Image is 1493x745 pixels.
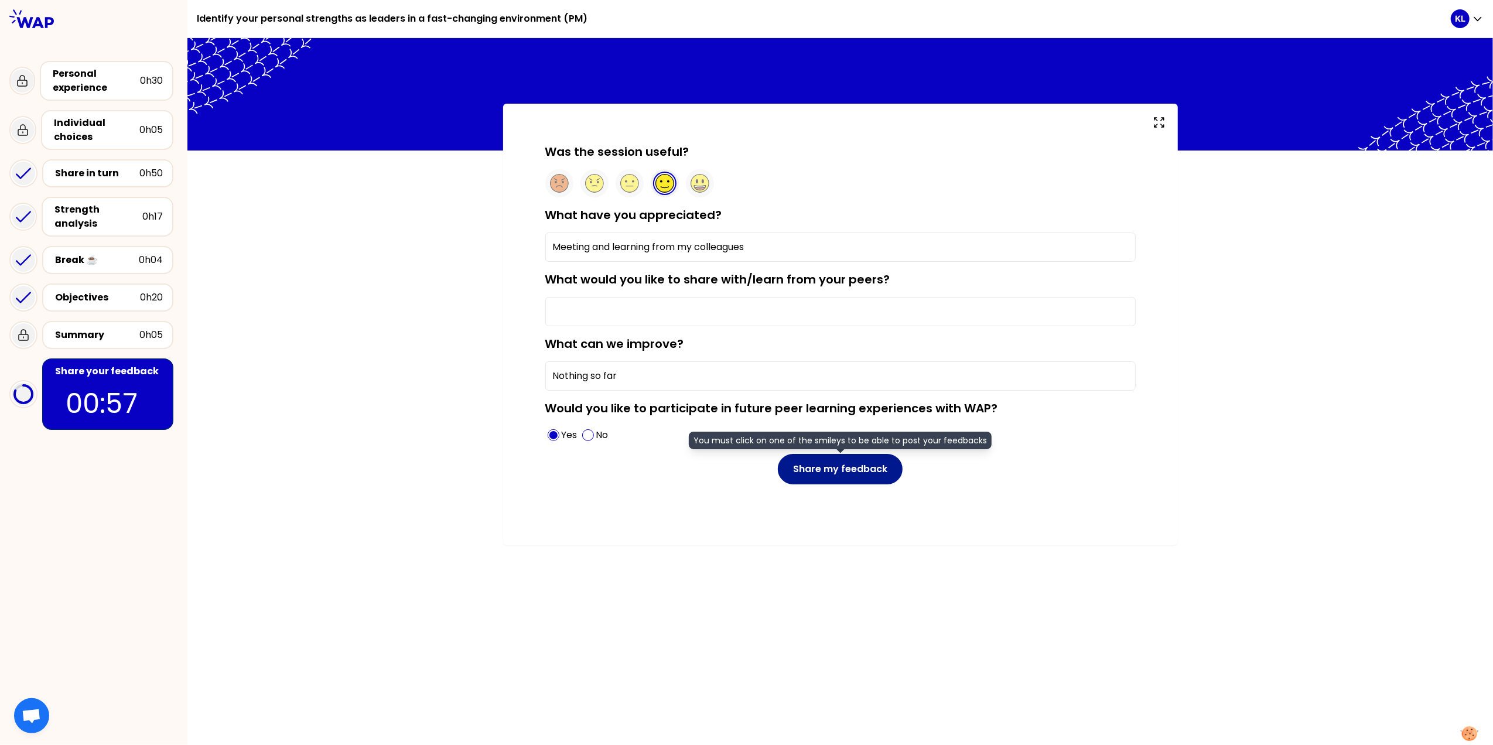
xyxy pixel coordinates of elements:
[54,203,142,231] div: Strength analysis
[140,291,163,305] div: 0h20
[139,253,163,267] div: 0h04
[545,400,998,416] label: Would you like to participate in future peer learning experiences with WAP?
[562,428,578,442] p: Yes
[55,166,139,180] div: Share in turn
[1451,9,1484,28] button: KL
[778,454,903,484] button: Share my feedback
[55,364,163,378] div: Share your feedback
[545,271,890,288] label: What would you like to share with/learn from your peers?
[139,123,163,137] div: 0h05
[54,116,139,144] div: Individual choices
[14,698,49,733] div: Open chat
[139,166,163,180] div: 0h50
[545,143,689,160] label: Was the session useful?
[55,253,139,267] div: Break ☕️
[596,428,609,442] p: No
[139,328,163,342] div: 0h05
[140,74,163,88] div: 0h30
[689,432,992,449] span: You must click on one of the smileys to be able to post your feedbacks
[1455,13,1465,25] p: KL
[53,67,140,95] div: Personal experience
[545,207,722,223] label: What have you appreciated?
[545,336,684,352] label: What can we improve?
[55,328,139,342] div: Summary
[66,383,150,424] p: 00:57
[142,210,163,224] div: 0h17
[55,291,140,305] div: Objectives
